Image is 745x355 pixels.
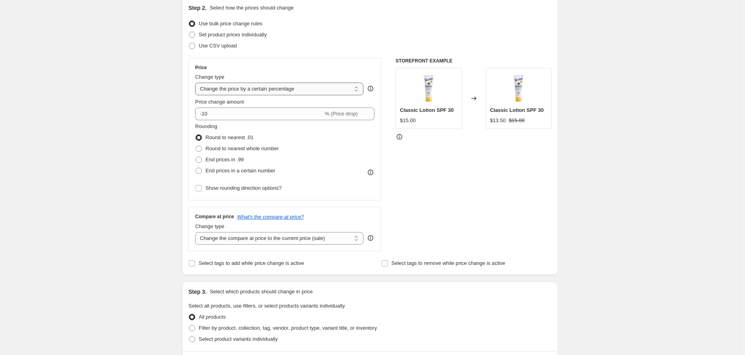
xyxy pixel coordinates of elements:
[210,288,313,296] p: Select which products should change in price
[237,214,304,220] button: What's the compare at price?
[195,223,224,229] span: Change type
[400,107,454,113] span: Classic Lotion SPF 30
[195,123,217,129] span: Rounding
[413,72,445,104] img: Vacation_ClassicLotion-30_2A-Front_80x.png
[195,108,323,120] input: -15
[210,4,294,12] p: Select how the prices should change
[395,58,552,64] h6: STOREFRONT EXAMPLE
[195,99,244,105] span: Price change amount
[199,43,237,49] span: Use CSV upload
[188,4,207,12] h2: Step 2.
[503,72,534,104] img: Vacation_ClassicLotion-30_2A-Front_80x.png
[367,85,374,93] div: help
[392,260,506,266] span: Select tags to remove while price change is active
[205,145,279,151] span: Round to nearest whole number
[199,32,267,38] span: Set product prices individually
[325,111,357,117] span: % (Price drop)
[195,74,224,80] span: Change type
[199,260,304,266] span: Select tags to add while price change is active
[199,336,277,342] span: Select product variants individually
[195,213,234,220] h3: Compare at price
[188,288,207,296] h2: Step 3.
[490,107,544,113] span: Classic Lotion SPF 30
[205,157,244,162] span: End prices in .99
[400,117,416,125] div: $15.00
[188,303,345,309] span: Select all products, use filters, or select products variants individually
[205,185,281,191] span: Show rounding direction options?
[367,234,374,242] div: help
[509,117,525,125] strike: $15.00
[205,168,275,174] span: End prices in a certain number
[205,134,253,140] span: Round to nearest .01
[199,21,262,26] span: Use bulk price change rules
[195,64,207,71] h3: Price
[490,117,506,125] div: $13.50
[199,314,226,320] span: All products
[199,325,377,331] span: Filter by product, collection, tag, vendor, product type, variant title, or inventory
